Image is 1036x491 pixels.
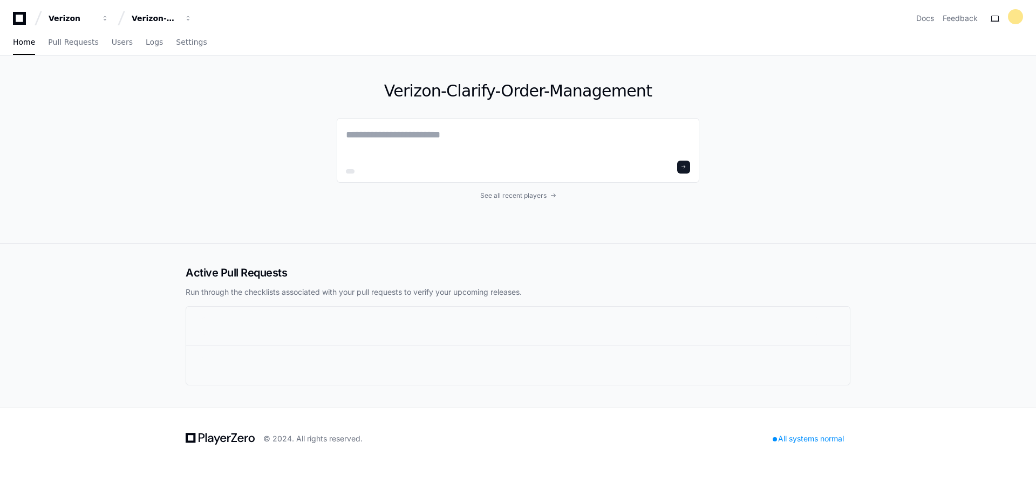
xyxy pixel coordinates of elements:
[916,13,934,24] a: Docs
[186,265,850,280] h2: Active Pull Requests
[766,431,850,446] div: All systems normal
[112,30,133,55] a: Users
[44,9,113,28] button: Verizon
[337,191,699,200] a: See all recent players
[337,81,699,101] h1: Verizon-Clarify-Order-Management
[127,9,196,28] button: Verizon-Clarify-Order-Management
[176,39,207,45] span: Settings
[48,39,98,45] span: Pull Requests
[132,13,178,24] div: Verizon-Clarify-Order-Management
[146,30,163,55] a: Logs
[176,30,207,55] a: Settings
[186,287,850,298] p: Run through the checklists associated with your pull requests to verify your upcoming releases.
[943,13,978,24] button: Feedback
[263,433,363,444] div: © 2024. All rights reserved.
[480,191,547,200] span: See all recent players
[13,39,35,45] span: Home
[48,30,98,55] a: Pull Requests
[112,39,133,45] span: Users
[146,39,163,45] span: Logs
[49,13,95,24] div: Verizon
[13,30,35,55] a: Home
